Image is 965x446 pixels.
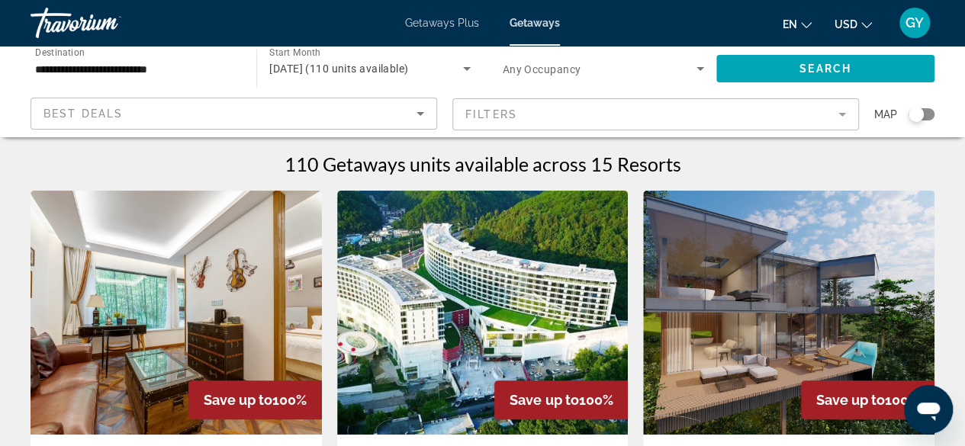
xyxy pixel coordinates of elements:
[510,17,560,29] a: Getaways
[816,392,885,408] span: Save up to
[905,15,924,30] span: GY
[510,392,578,408] span: Save up to
[31,191,322,435] img: F448I01X.jpg
[405,17,479,29] a: Getaways Plus
[269,47,320,58] span: Start Month
[31,3,183,43] a: Travorium
[874,104,897,125] span: Map
[503,63,581,75] span: Any Occupancy
[643,191,934,435] img: DZ67I01X.jpg
[716,55,934,82] button: Search
[452,98,859,131] button: Filter
[895,7,934,39] button: User Menu
[188,380,322,419] div: 100%
[904,385,953,434] iframe: Кнопка запуска окна обмена сообщениями
[783,13,812,35] button: Change language
[835,13,872,35] button: Change currency
[783,18,797,30] span: en
[285,152,681,175] h1: 110 Getaways units available across 15 Resorts
[337,191,629,435] img: D771E01X.jpg
[835,18,857,30] span: USD
[43,107,123,120] span: Best Deals
[43,104,424,123] mat-select: Sort by
[35,47,85,57] span: Destination
[494,380,628,419] div: 100%
[204,392,272,408] span: Save up to
[269,63,408,75] span: [DATE] (110 units available)
[799,63,851,75] span: Search
[801,380,934,419] div: 100%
